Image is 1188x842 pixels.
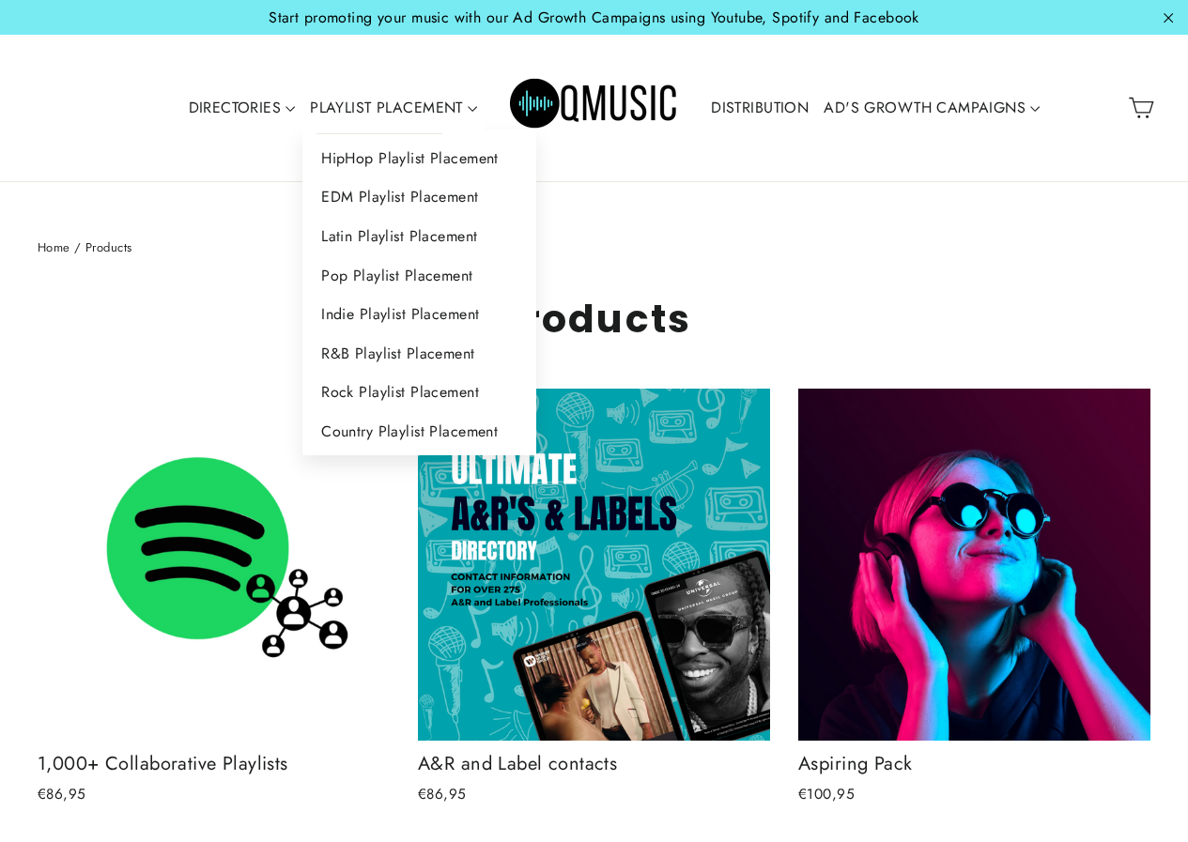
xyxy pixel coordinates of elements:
div: A&R and Label contacts [418,750,770,778]
a: EDM Playlist Placement [302,177,536,217]
a: A&R and Label contacts€86,95 [418,389,770,811]
a: Latin Playlist Placement [302,217,536,256]
a: AD'S GROWTH CAMPAIGNS [816,86,1047,130]
span: Products [85,238,131,256]
span: €86,95 [418,784,467,804]
a: Pop Playlist Placement [302,256,536,296]
a: 1,000+ Collaborative Playlists€86,95 [38,389,390,811]
div: 1,000+ Collaborative Playlists [38,750,390,778]
img: Q Music Promotions [510,66,679,150]
a: Indie Playlist Placement [302,295,536,334]
a: Country Playlist Placement [302,412,536,452]
div: Aspiring Pack [798,750,1150,778]
a: HipHop Playlist Placement [302,139,536,178]
a: Rock Playlist Placement [302,373,536,412]
a: Aspiring Pack€100,95 [798,389,1150,811]
nav: breadcrumbs [38,238,1150,258]
a: DISTRIBUTION [703,86,816,130]
div: Primary [138,54,1051,163]
a: R&B Playlist Placement [302,334,536,374]
span: €100,95 [798,784,855,804]
span: / [74,238,81,256]
a: PLAYLIST PLACEMENT [302,86,485,130]
h1: Products [38,296,1150,342]
a: Home [38,238,70,256]
span: €86,95 [38,784,86,804]
a: DIRECTORIES [181,86,303,130]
